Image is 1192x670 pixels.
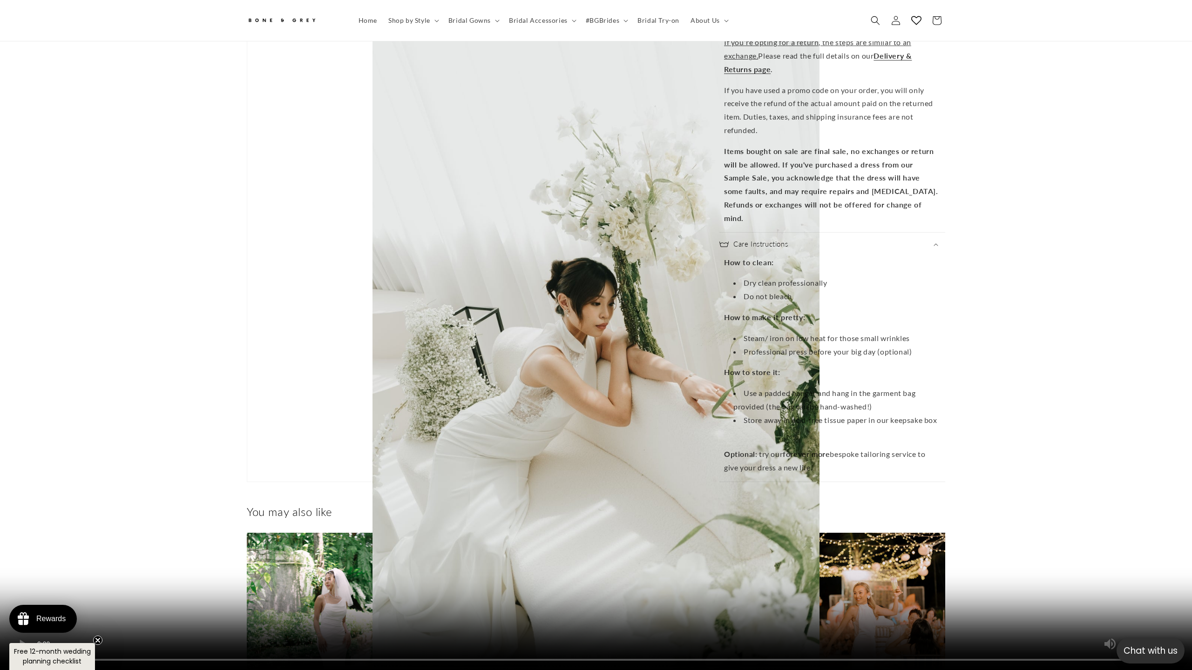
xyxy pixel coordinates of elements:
[1117,637,1185,663] button: Open chatbox
[733,387,941,414] li: Use a padded hanger and hang in the garment bag provided (the bag can be hand-washed!)
[733,276,941,290] li: Dry clean professionally
[383,11,443,30] summary: Shop by Style
[247,13,317,28] img: Bone and Grey Bridal
[685,11,732,30] summary: About Us
[580,11,632,30] summary: #BGBrides
[359,16,377,25] span: Home
[503,11,580,30] summary: Bridal Accessories
[733,332,941,345] li: Steam/ iron on low heat for those small wrinkles
[719,233,945,256] summary: Care Instructions
[733,240,788,249] h2: Care Instructions
[93,636,102,645] button: Close teaser
[724,313,741,322] strong: How
[244,9,344,32] a: Bone and Grey Bridal
[724,36,941,76] p: Please read the full details on our .
[443,11,503,30] summary: Bridal Gowns
[865,10,886,31] summary: Search
[724,449,755,458] strong: Optional
[14,647,91,666] span: Free 12-month wedding planning checklist
[724,258,774,267] strong: How to clean:
[724,435,941,475] p: : try our bespoke tailoring service to give your dress a new life.
[1117,644,1185,657] p: Chat with us
[724,84,941,137] p: If you have used a promo code on your order, you will only receive the refund of the actual amoun...
[742,368,780,376] strong: to store it:
[637,16,679,25] span: Bridal Try-on
[691,16,720,25] span: About Us
[783,449,830,458] strong: forever more
[388,16,430,25] span: Shop by Style
[724,147,938,222] strong: Items bought on sale are final sale, no exchanges or return will be allowed. If you've purchased ...
[733,414,941,427] li: Store away in acid-free tissue paper in our keepsake box
[632,11,685,30] a: Bridal Try-on
[742,313,805,322] strong: to make it pretty:
[724,51,912,74] a: Delivery & Returns page
[509,16,568,25] span: Bridal Accessories
[448,16,491,25] span: Bridal Gowns
[724,368,741,376] strong: How
[62,53,103,60] a: Write a review
[586,16,619,25] span: #BGBrides
[637,14,698,30] button: Write a review
[733,290,941,303] li: Do not bleach
[36,615,66,623] div: Rewards
[733,345,941,359] li: Professional press before your big day (optional)
[9,643,95,670] div: Free 12-month wedding planning checklistClose teaser
[353,11,383,30] a: Home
